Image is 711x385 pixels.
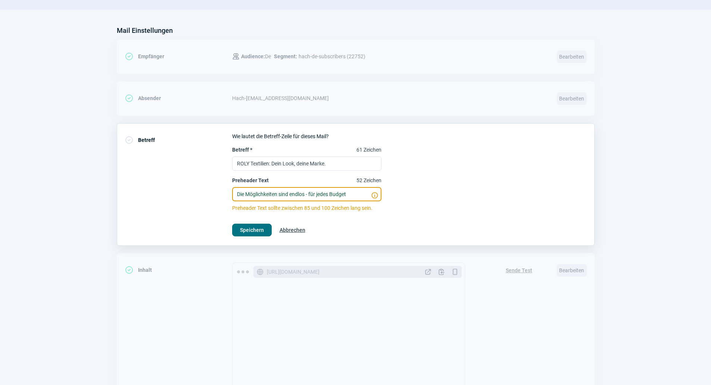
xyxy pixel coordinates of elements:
[267,268,319,276] span: [URL][DOMAIN_NAME]
[117,25,173,37] h3: Mail Einstellungen
[125,133,232,148] div: Betreff
[557,92,587,105] span: Bearbeiten
[232,177,269,184] span: Preheader Text
[232,224,272,236] button: Speichern
[232,133,587,140] div: Wie lautet die Betreff-Zeile für dieses Mail?
[125,263,232,277] div: Inhalt
[240,224,264,236] span: Speichern
[557,50,587,63] span: Bearbeiten
[557,264,587,277] span: Bearbeiten
[280,224,305,236] span: Abbrechen
[232,204,381,212] span: Preheader Text sollte zwischen 85 und 100 Zeichen lang sein.
[125,49,232,64] div: Empfänger
[272,224,313,236] button: Abbrechen
[241,53,265,59] span: Audience:
[498,263,540,277] button: Sende Test
[232,156,381,171] input: Betreff *61 Zeichen
[232,49,365,64] div: hach-de-subscribers (22752)
[232,91,548,106] div: Hach - [EMAIL_ADDRESS][DOMAIN_NAME]
[506,264,532,276] span: Sende Test
[356,177,381,184] span: 52 Zeichen
[125,91,232,106] div: Absender
[241,52,271,61] span: De
[356,146,381,153] span: 61 Zeichen
[274,52,297,61] span: Segment:
[232,187,381,201] input: Preheader Text52 Zeichen
[232,146,252,153] span: Betreff *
